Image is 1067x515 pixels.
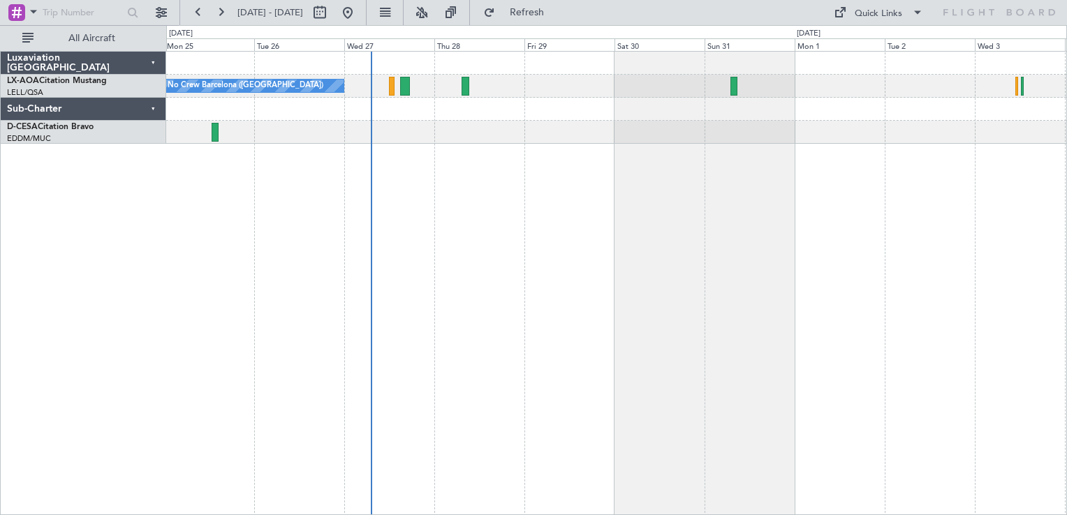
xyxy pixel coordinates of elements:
[7,77,39,85] span: LX-AOA
[975,38,1065,51] div: Wed 3
[885,38,975,51] div: Tue 2
[169,28,193,40] div: [DATE]
[705,38,795,51] div: Sun 31
[7,133,51,144] a: EDDM/MUC
[7,87,43,98] a: LELL/QSA
[168,75,323,96] div: No Crew Barcelona ([GEOGRAPHIC_DATA])
[43,2,123,23] input: Trip Number
[434,38,524,51] div: Thu 28
[7,77,107,85] a: LX-AOACitation Mustang
[855,7,902,21] div: Quick Links
[615,38,705,51] div: Sat 30
[36,33,147,43] span: All Aircraft
[254,38,344,51] div: Tue 26
[344,38,434,51] div: Wed 27
[7,123,38,131] span: D-CESA
[795,38,885,51] div: Mon 1
[7,123,94,131] a: D-CESACitation Bravo
[524,38,615,51] div: Fri 29
[797,28,821,40] div: [DATE]
[15,27,152,50] button: All Aircraft
[477,1,561,24] button: Refresh
[498,8,557,17] span: Refresh
[164,38,254,51] div: Mon 25
[237,6,303,19] span: [DATE] - [DATE]
[827,1,930,24] button: Quick Links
